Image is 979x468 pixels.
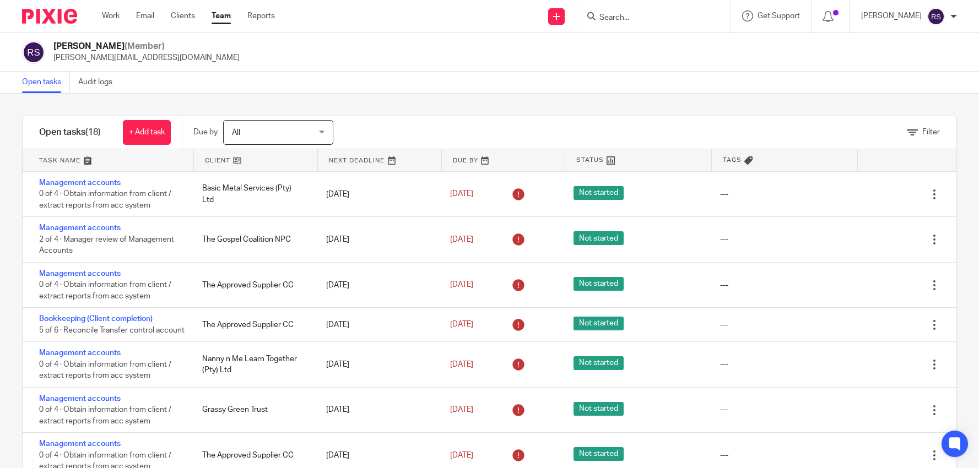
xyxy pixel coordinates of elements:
a: Management accounts [39,440,121,448]
div: [DATE] [315,274,439,296]
div: --- [720,189,728,200]
div: --- [720,359,728,370]
a: Bookkeeping (Client completion) [39,315,153,323]
div: --- [720,319,728,330]
div: [DATE] [315,353,439,376]
span: 0 of 4 · Obtain information from client / extract reports from acc system [39,191,171,210]
div: [DATE] [315,228,439,251]
div: The Approved Supplier CC [191,444,315,466]
span: 2 of 4 · Manager review of Management Accounts [39,236,174,255]
a: + Add task [123,120,171,145]
span: (Member) [125,42,165,51]
span: Not started [574,186,624,200]
span: (18) [85,128,101,137]
span: Get Support [758,12,800,20]
input: Search [598,13,697,23]
div: --- [720,234,728,245]
img: Pixie [22,9,77,24]
a: Audit logs [78,72,121,93]
span: Filter [922,128,940,136]
h2: [PERSON_NAME] [53,41,240,52]
div: [DATE] [315,444,439,466]
div: Basic Metal Services (Pty) Ltd [191,177,315,211]
span: Not started [574,317,624,330]
div: The Approved Supplier CC [191,314,315,336]
div: --- [720,280,728,291]
span: Not started [574,447,624,461]
a: Management accounts [39,224,121,232]
span: [DATE] [450,191,473,198]
span: Not started [574,402,624,416]
a: Email [136,10,154,21]
span: 0 of 4 · Obtain information from client / extract reports from acc system [39,406,171,425]
a: Work [102,10,120,21]
div: --- [720,450,728,461]
a: Management accounts [39,179,121,187]
span: Not started [574,231,624,245]
span: All [232,129,240,137]
img: svg%3E [22,41,45,64]
span: Not started [574,356,624,370]
a: Management accounts [39,349,121,357]
div: [DATE] [315,183,439,205]
p: Due by [193,127,218,138]
span: 0 of 4 · Obtain information from client / extract reports from acc system [39,281,171,301]
div: [DATE] [315,399,439,421]
span: Status [576,155,604,165]
img: svg%3E [927,8,945,25]
a: Management accounts [39,270,121,277]
h1: Open tasks [39,127,101,138]
div: [DATE] [315,314,439,336]
span: [DATE] [450,361,473,368]
span: Not started [574,277,624,291]
p: [PERSON_NAME][EMAIL_ADDRESS][DOMAIN_NAME] [53,52,240,63]
span: 5 of 6 · Reconcile Transfer control account [39,326,185,334]
a: Clients [171,10,195,21]
p: [PERSON_NAME] [861,10,922,21]
span: Tags [723,155,742,165]
span: 0 of 4 · Obtain information from client / extract reports from acc system [39,361,171,380]
div: Nanny n Me Learn Together (Pty) Ltd [191,348,315,382]
a: Reports [247,10,275,21]
a: Team [212,10,231,21]
a: Open tasks [22,72,70,93]
div: --- [720,404,728,415]
div: The Approved Supplier CC [191,274,315,296]
span: [DATE] [450,451,473,459]
span: [DATE] [450,236,473,243]
span: [DATE] [450,321,473,329]
div: Grassy Green Trust [191,399,315,421]
div: The Gospel Coalition NPC [191,228,315,251]
span: [DATE] [450,281,473,289]
a: Management accounts [39,395,121,402]
span: [DATE] [450,406,473,413]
